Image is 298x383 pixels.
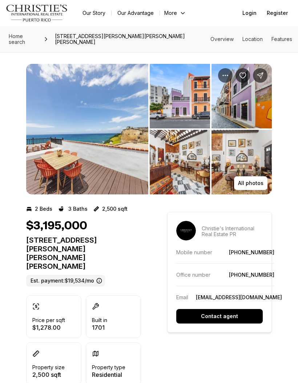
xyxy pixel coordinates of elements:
[176,249,212,255] p: Mobile number
[218,68,233,83] button: Property options
[253,68,267,83] button: Share Property: 422 Norzagaray St CALLE NORZAGARAY
[26,236,141,271] p: [STREET_ADDRESS][PERSON_NAME][PERSON_NAME][PERSON_NAME]
[32,372,65,378] p: 2,500 sqft
[210,36,292,42] nav: Page section menu
[201,313,238,319] p: Contact agent
[229,249,274,255] a: [PHONE_NUMBER]
[242,36,263,42] a: Skip to: Location
[32,365,65,370] p: Property size
[150,64,210,128] button: View image gallery
[176,272,210,278] p: Office number
[26,219,87,233] h1: $3,195,000
[234,176,267,190] button: All photos
[26,64,148,194] li: 1 of 7
[238,6,261,20] button: Login
[242,10,257,16] span: Login
[267,10,288,16] span: Register
[6,4,68,22] img: logo
[102,206,128,212] p: 2,500 sqft
[196,294,282,300] a: [EMAIL_ADDRESS][DOMAIN_NAME]
[52,30,210,48] span: [STREET_ADDRESS][PERSON_NAME][PERSON_NAME][PERSON_NAME]
[92,317,107,323] p: Built in
[176,294,188,300] p: Email
[92,365,125,370] p: Property type
[92,325,107,330] p: 1701
[160,8,190,18] button: More
[210,36,234,42] a: Skip to: Overview
[77,8,111,18] a: Our Story
[9,33,25,45] span: Home search
[202,226,263,237] p: Christie's International Real Estate PR
[212,64,272,128] button: View image gallery
[112,8,160,18] a: Our Advantage
[262,6,292,20] button: Register
[235,68,250,83] button: Save Property: 422 Norzagaray St CALLE NORZAGARAY
[176,309,263,324] button: Contact agent
[271,36,292,42] a: Skip to: Features
[92,372,125,378] p: Residential
[238,180,263,186] p: All photos
[150,64,272,194] li: 2 of 7
[212,130,272,194] button: View image gallery
[229,272,274,278] a: [PHONE_NUMBER]
[32,317,65,323] p: Price per sqft
[26,64,148,194] button: View image gallery
[32,325,65,330] p: $1,278.00
[26,64,272,194] div: Listing Photos
[26,275,105,287] label: Est. payment: $19,534/mo
[6,30,40,48] a: Home search
[68,206,88,212] p: 3 Baths
[150,130,210,194] button: View image gallery
[35,206,52,212] p: 2 Beds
